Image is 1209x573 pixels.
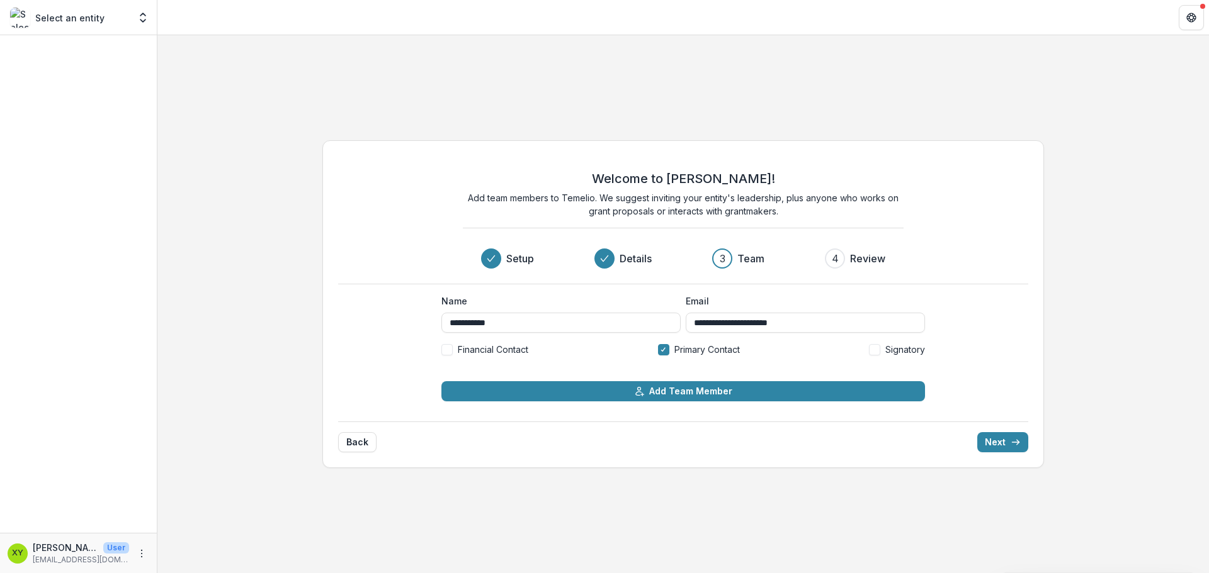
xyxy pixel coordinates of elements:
p: Add team members to Temelio. We suggest inviting your entity's leadership, plus anyone who works ... [463,191,904,218]
button: Back [338,432,377,452]
p: User [103,542,129,554]
h2: Welcome to [PERSON_NAME]! [592,171,775,186]
label: Name [441,294,673,308]
p: [PERSON_NAME] [33,541,98,554]
h3: Team [737,251,764,266]
h3: Setup [506,251,534,266]
button: Open entity switcher [134,5,152,30]
label: Email [686,294,917,308]
div: Progress [481,248,885,269]
button: Add Team Member [441,381,925,401]
button: Next [977,432,1028,452]
p: Select an entity [35,11,105,25]
div: 4 [832,251,839,266]
div: 3 [720,251,725,266]
span: Primary Contact [674,343,740,356]
h3: Details [620,251,652,266]
button: More [134,546,149,561]
img: Select an entity [10,8,30,28]
h3: Review [850,251,885,266]
span: Financial Contact [458,343,528,356]
p: [EMAIL_ADDRESS][DOMAIN_NAME] [33,554,129,565]
span: Signatory [885,343,925,356]
div: Xing Lan Yu [12,549,23,557]
button: Get Help [1179,5,1204,30]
